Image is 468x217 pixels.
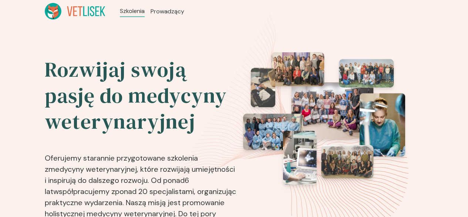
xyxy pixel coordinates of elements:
[115,187,194,196] b: ponad 20 specjalistami
[120,7,145,16] a: Szkolenia
[243,52,405,185] img: eventsPhotosRoll2.png
[48,164,137,174] b: medycyny weterynaryjnej
[45,57,238,135] h2: Rozwijaj swoją pasję do medycyny weterynaryjnej
[151,7,184,16] a: Prowadzący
